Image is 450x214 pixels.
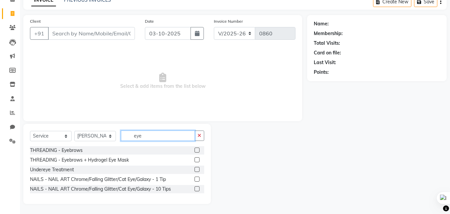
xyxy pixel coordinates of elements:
[314,49,341,56] div: Card on file:
[314,30,343,37] div: Membership:
[314,40,340,47] div: Total Visits:
[30,186,171,193] div: NAILS - NAIL ART Chrome/Falling Glitter/Cat Eye/Galaxy - 10 Tips
[30,147,83,154] div: THREADING - Eyebrows
[30,27,49,40] button: +91
[314,59,336,66] div: Last Visit:
[145,18,154,24] label: Date
[30,166,74,173] div: Undereye Treatment
[30,18,41,24] label: Client
[314,69,329,76] div: Points:
[314,20,329,27] div: Name:
[30,176,166,183] div: NAILS - NAIL ART Chrome/Falling Glitter/Cat Eye/Galaxy - 1 Tip
[214,18,243,24] label: Invoice Number
[121,131,195,141] input: Search or Scan
[30,48,295,115] span: Select & add items from the list below
[30,157,129,164] div: THREADING - Eyebrows + Hydrogel Eye Mask
[48,27,135,40] input: Search by Name/Mobile/Email/Code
